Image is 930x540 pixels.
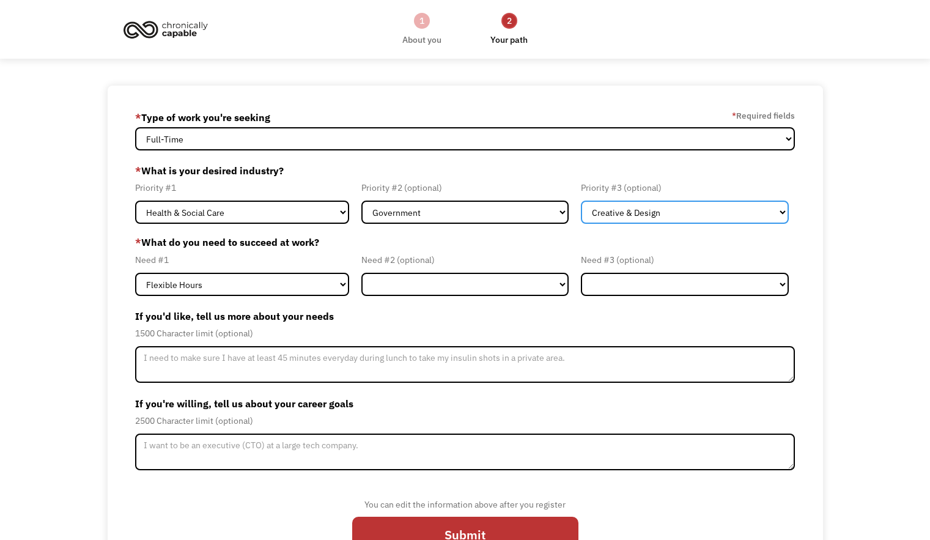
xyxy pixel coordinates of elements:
[732,108,795,123] label: Required fields
[361,253,569,267] div: Need #2 (optional)
[402,32,441,47] div: About you
[414,13,430,29] div: 1
[135,180,349,195] div: Priority #1
[490,12,528,47] a: 2Your path
[135,394,795,413] label: If you're willing, tell us about your career goals
[490,32,528,47] div: Your path
[135,108,270,127] label: Type of work you're seeking
[581,180,789,195] div: Priority #3 (optional)
[120,16,212,43] img: Chronically Capable logo
[352,497,578,512] div: You can edit the information above after you register
[501,13,517,29] div: 2
[135,306,795,326] label: If you'd like, tell us more about your needs
[135,413,795,428] div: 2500 Character limit (optional)
[135,235,795,250] label: What do you need to succeed at work?
[402,12,441,47] a: 1About you
[135,326,795,341] div: 1500 Character limit (optional)
[135,161,795,180] label: What is your desired industry?
[135,253,349,267] div: Need #1
[581,253,789,267] div: Need #3 (optional)
[361,180,569,195] div: Priority #2 (optional)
